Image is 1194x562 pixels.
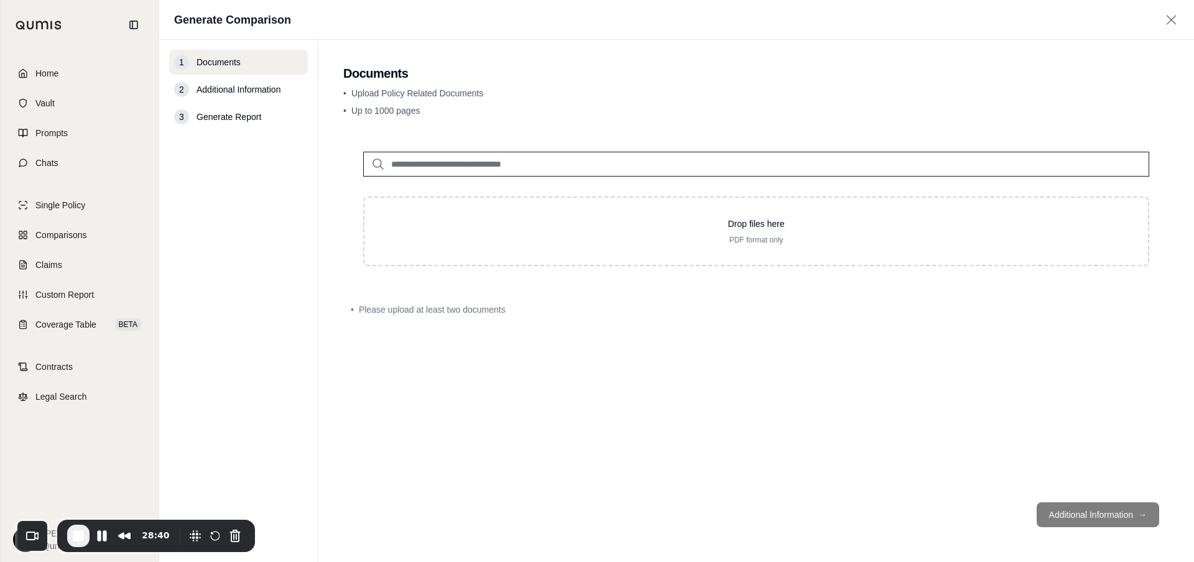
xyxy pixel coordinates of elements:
span: Please upload at least two documents [359,303,506,316]
span: BETA [115,318,141,331]
span: Claims [35,259,62,271]
p: Drop files here [384,218,1128,230]
a: Chats [8,149,151,177]
a: Single Policy [8,191,151,219]
span: Home [35,67,58,80]
span: • [343,106,346,116]
a: Claims [8,251,151,279]
span: Single Policy [35,199,85,211]
span: Chats [35,157,58,169]
span: Generate Report [197,111,261,123]
div: 2 [174,82,189,97]
span: Documents [197,56,241,68]
span: Additional Information [197,83,280,96]
a: Prompts [8,119,151,147]
a: Home [8,60,151,87]
h2: Documents [343,65,1169,82]
span: Up to 1000 pages [351,106,420,116]
span: Legal Search [35,390,87,403]
a: Custom Report [8,281,151,308]
span: Coverage Table [35,318,96,331]
div: 1 [174,55,189,70]
button: Collapse sidebar [124,15,144,35]
span: Comparisons [35,229,86,241]
div: D [13,527,38,552]
div: 3 [174,109,189,124]
span: Custom Report [35,288,94,301]
p: PDF format only [384,235,1128,245]
span: Upload Policy Related Documents [351,88,483,98]
span: • [351,303,354,316]
a: Contracts [8,353,151,380]
span: • [343,88,346,98]
img: Qumis Logo [16,21,62,30]
a: Vault [8,90,151,117]
span: Contracts [35,361,73,373]
a: Comparisons [8,221,151,249]
a: Legal Search [8,383,151,410]
a: Coverage TableBETA [8,311,151,338]
span: Vault [35,97,55,109]
span: Prompts [35,127,68,139]
h1: Generate Comparison [174,11,291,29]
